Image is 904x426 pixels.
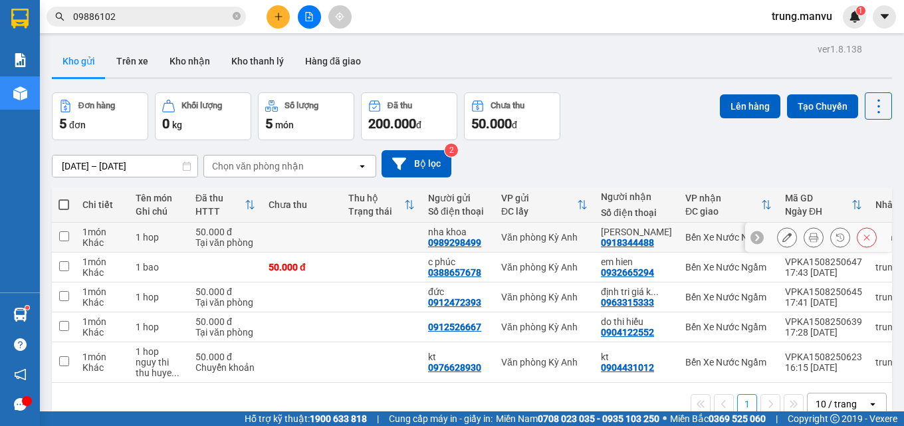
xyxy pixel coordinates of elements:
input: Tìm tên, số ĐT hoặc mã đơn [73,9,230,24]
span: ... [171,368,179,378]
div: 1 bao [136,262,182,272]
div: 1 hop [136,346,182,357]
div: Số điện thoại [601,207,672,218]
div: 0976628930 [428,362,481,373]
button: Chưa thu50.000đ [464,92,560,140]
div: VPKA1508250639 [785,316,862,327]
div: VPKA1508250645 [785,286,862,297]
div: đức [428,286,488,297]
span: đơn [69,120,86,130]
div: Tại văn phòng [195,327,255,338]
div: ver 1.8.138 [818,42,862,56]
div: Bến Xe Nước Ngầm [685,292,772,302]
div: 0912526667 [428,322,481,332]
div: 0932665294 [601,267,654,278]
div: Tại văn phòng [195,237,255,248]
div: VP gửi [501,193,577,203]
div: Văn phòng Kỳ Anh [501,357,588,368]
div: 50.000 đ [195,316,255,327]
strong: 0369 525 060 [709,413,766,424]
img: warehouse-icon [13,308,27,322]
span: aim [335,12,344,21]
div: 0388657678 [428,267,481,278]
span: | [377,411,379,426]
div: Văn phòng Kỳ Anh [501,232,588,243]
div: Đã thu [195,193,245,203]
button: aim [328,5,352,29]
div: 0912472393 [428,297,481,308]
sup: 1 [25,306,29,310]
span: message [14,398,27,411]
button: 1 [737,394,757,414]
div: Văn phòng Kỳ Anh [501,322,588,332]
div: 17:41 [DATE] [785,297,862,308]
div: 16:15 [DATE] [785,362,862,373]
th: Toggle SortBy [778,187,869,223]
button: Kho thanh lý [221,45,294,77]
span: search [55,12,64,21]
input: Select a date range. [53,156,197,177]
span: plus [274,12,283,21]
span: close-circle [233,12,241,20]
div: 17:43 [DATE] [785,267,862,278]
strong: 0708 023 035 - 0935 103 250 [538,413,659,424]
svg: open [867,399,878,409]
div: 1 món [82,316,122,327]
div: 1 hop [136,322,182,332]
div: Khác [82,267,122,278]
span: | [776,411,778,426]
div: 0904431012 [601,362,654,373]
div: VP nhận [685,193,761,203]
div: kt [428,352,488,362]
div: 1 món [82,257,122,267]
span: notification [14,368,27,381]
div: 1 món [82,352,122,362]
div: do thi hiếu [601,316,672,327]
div: Mã GD [785,193,851,203]
span: kg [172,120,182,130]
div: Văn phòng Kỳ Anh [501,262,588,272]
div: 1 món [82,286,122,297]
div: Người nhận [601,191,672,202]
div: Thu hộ [348,193,404,203]
img: logo-vxr [11,9,29,29]
div: Chưa thu [491,101,524,110]
button: Số lượng5món [258,92,354,140]
span: question-circle [14,338,27,351]
div: ĐC giao [685,206,761,217]
span: close-circle [233,11,241,23]
span: Hỗ trợ kỹ thuật: [245,411,367,426]
div: Số lượng [284,101,318,110]
div: 0904122552 [601,327,654,338]
span: trung.manvu [761,8,843,25]
svg: open [357,161,368,171]
div: VPKA1508250623 [785,352,862,362]
button: Trên xe [106,45,159,77]
span: món [275,120,294,130]
div: Chọn văn phòng nhận [212,160,304,173]
div: Chưa thu [269,199,335,210]
button: plus [267,5,290,29]
div: VPKA1508250647 [785,257,862,267]
div: Tại văn phòng [195,297,255,308]
div: kt [601,352,672,362]
div: 1 hop [136,232,182,243]
div: Chuyển khoản [195,362,255,373]
div: Số điện thoại [428,206,488,217]
div: Khối lượng [181,101,222,110]
span: copyright [830,414,840,423]
div: 50.000 đ [269,262,335,272]
th: Toggle SortBy [342,187,421,223]
button: Tạo Chuyến [787,94,858,118]
div: nguy thi thu huyen 16h15 [136,357,182,378]
div: Bến Xe Nước Ngầm [685,262,772,272]
th: Toggle SortBy [679,187,778,223]
span: 5 [265,116,273,132]
div: tuan hung [601,227,672,237]
img: warehouse-icon [13,86,27,100]
span: đ [416,120,421,130]
span: file-add [304,12,314,21]
span: 0 [162,116,169,132]
button: Đơn hàng5đơn [52,92,148,140]
div: Chi tiết [82,199,122,210]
